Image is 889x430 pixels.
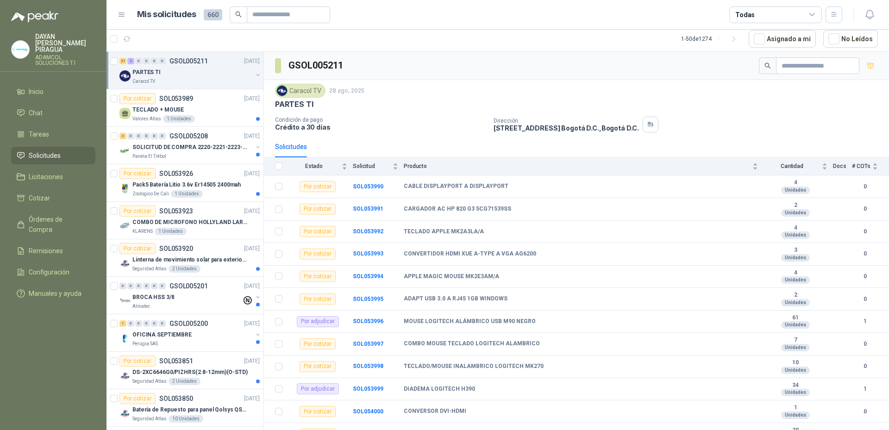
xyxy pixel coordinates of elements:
[151,283,158,289] div: 0
[132,415,167,423] p: Seguridad Atlas
[163,115,195,123] div: 1 Unidades
[353,296,383,302] b: SOL053995
[781,187,810,194] div: Unidades
[119,131,262,160] a: 3 0 0 0 0 0 GSOL005208[DATE] Company LogoSOLICITUD DE COMPRA 2220-2221-2223-2224Panela El Trébol
[169,378,200,385] div: 2 Unidades
[781,299,810,306] div: Unidades
[404,228,484,236] b: TECLADO APPLE MK2A3LA/A
[132,218,248,227] p: COMBO DE MICROFONO HOLLYLAND LARK M2
[119,393,156,404] div: Por cotizar
[404,157,764,175] th: Producto
[119,320,126,327] div: 1
[353,250,383,257] b: SOL053993
[244,169,260,178] p: [DATE]
[132,68,161,77] p: PARTES TI
[353,183,383,190] a: SOL053990
[288,58,344,73] h3: GSOL005211
[781,367,810,374] div: Unidades
[852,340,878,349] b: 0
[169,133,208,139] p: GSOL005208
[764,157,833,175] th: Cantidad
[244,357,260,366] p: [DATE]
[244,57,260,66] p: [DATE]
[781,209,810,217] div: Unidades
[35,33,95,53] p: DAYAN [PERSON_NAME] PIRAGUA
[106,89,263,127] a: Por cotizarSOL053989[DATE] TECLADO + MOUSEValores Atlas1 Unidades
[852,272,878,281] b: 0
[404,363,544,370] b: TECLADO/MOUSE INALAMBRICO LOGITECH MK270
[29,87,44,97] span: Inicio
[159,283,166,289] div: 0
[132,378,167,385] p: Seguridad Atlas
[119,295,131,306] img: Company Logo
[119,370,131,381] img: Company Logo
[11,83,95,100] a: Inicio
[143,58,150,64] div: 0
[300,249,336,260] div: Por cotizar
[159,395,193,402] p: SOL053850
[275,123,486,131] p: Crédito a 30 días
[127,133,134,139] div: 0
[132,330,192,339] p: OFICINA SEPTIEMBRE
[132,340,158,348] p: Perugia SAS
[300,181,336,192] div: Por cotizar
[106,389,263,427] a: Por cotizarSOL053850[DATE] Company LogoBatería de Repuesto para panel Qolsys QS9302Seguridad Atla...
[300,271,336,282] div: Por cotizar
[119,280,262,310] a: 0 0 0 0 0 0 GSOL005201[DATE] Company LogoBROCA HSS 3/8Almatec
[353,341,383,347] a: SOL053997
[404,318,536,325] b: MOUSE LOGITECH ALÁMBRICO USB M90 NEGRO
[132,228,153,235] p: KLARENS
[106,164,263,202] a: Por cotizarSOL053926[DATE] Company LogoPack5 Batería Litio 3.6v Er14505 2400mahZoologico De Cali1...
[852,249,878,258] b: 0
[288,157,353,175] th: Estado
[127,320,134,327] div: 0
[833,157,852,175] th: Docs
[11,242,95,260] a: Remisiones
[127,283,134,289] div: 0
[119,93,156,104] div: Por cotizar
[353,273,383,280] a: SOL053994
[353,318,383,324] a: SOL053996
[404,206,511,213] b: CARGADOR AC HP 820 G3 5CG71539SS
[353,408,383,415] a: SOL054000
[119,183,131,194] img: Company Logo
[494,118,639,124] p: Dirección
[11,168,95,186] a: Licitaciones
[781,411,810,419] div: Unidades
[244,282,260,291] p: [DATE]
[300,293,336,305] div: Por cotizar
[235,11,242,18] span: search
[353,206,383,212] a: SOL053991
[244,94,260,103] p: [DATE]
[169,283,208,289] p: GSOL005201
[29,150,61,161] span: Solicitudes
[29,214,87,235] span: Órdenes de Compra
[135,283,142,289] div: 0
[681,31,741,46] div: 1 - 50 de 1274
[764,359,827,367] b: 10
[353,228,383,235] a: SOL053992
[852,163,870,169] span: # COTs
[735,10,755,20] div: Todas
[132,181,241,189] p: Pack5 Batería Litio 3.6v Er14505 2400mah
[300,226,336,237] div: Por cotizar
[300,361,336,372] div: Por cotizar
[852,362,878,371] b: 0
[132,115,161,123] p: Valores Atlas
[159,208,193,214] p: SOL053923
[132,405,248,414] p: Batería de Repuesto para panel Qolsys QS9302
[132,256,248,264] p: Linterna de movimiento solar para exteriores con 77 leds
[119,206,156,217] div: Por cotizar
[353,386,383,392] a: SOL053999
[494,124,639,132] p: [STREET_ADDRESS] Bogotá D.C. , Bogotá D.C.
[169,415,203,423] div: 10 Unidades
[29,129,49,139] span: Tareas
[132,106,184,114] p: TECLADO + MOUSE
[823,30,878,48] button: No Leídos
[159,358,193,364] p: SOL053851
[137,8,196,21] h1: Mis solicitudes
[106,352,263,389] a: Por cotizarSOL053851[DATE] Company LogoDS-2XC6646G0/PIZHRS(2.8-12mm)(O-STD)Seguridad Atlas2 Unidades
